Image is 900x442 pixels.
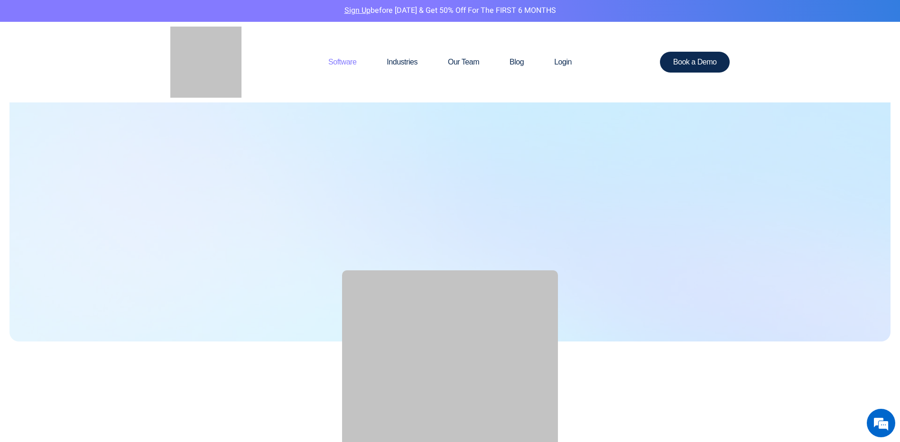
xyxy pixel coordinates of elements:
[673,58,717,66] span: Book a Demo
[494,39,539,85] a: Blog
[344,5,371,16] a: Sign Up
[433,39,494,85] a: Our Team
[371,39,433,85] a: Industries
[7,5,893,17] p: before [DATE] & Get 50% Off for the FIRST 6 MONTHS
[539,39,587,85] a: Login
[313,39,371,85] a: Software
[660,52,730,73] a: Book a Demo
